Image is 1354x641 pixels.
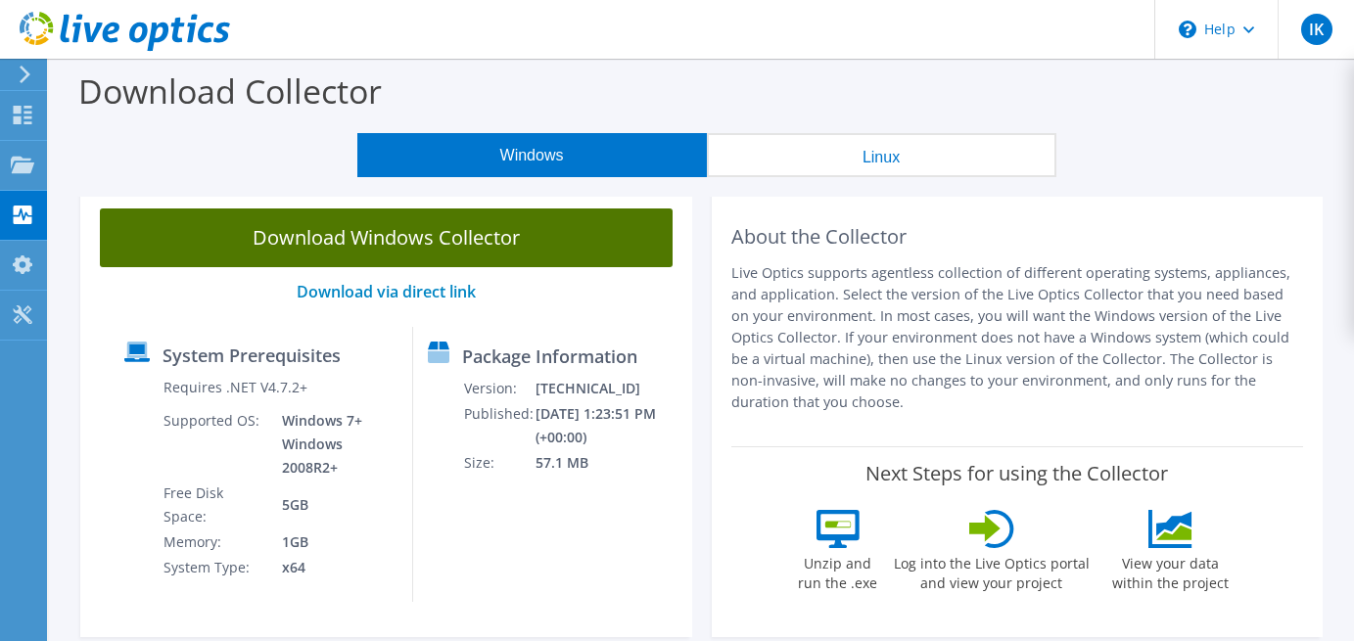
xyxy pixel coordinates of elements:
h2: About the Collector [731,225,1304,249]
a: Download Windows Collector [100,208,673,267]
td: Memory: [163,529,267,555]
a: Download via direct link [297,281,476,302]
td: 5GB [267,481,397,529]
label: Package Information [462,346,637,366]
label: Download Collector [78,69,382,114]
td: 1GB [267,529,397,555]
td: Version: [463,376,535,401]
td: Supported OS: [163,408,267,481]
td: Free Disk Space: [163,481,267,529]
td: Size: [463,450,535,476]
label: Next Steps for using the Collector [865,462,1168,485]
label: System Prerequisites [163,345,341,365]
label: Requires .NET V4.7.2+ [163,378,307,397]
label: View your data within the project [1100,548,1241,593]
span: IK [1301,14,1332,45]
td: [DATE] 1:23:51 PM (+00:00) [535,401,682,450]
p: Live Optics supports agentless collection of different operating systems, appliances, and applica... [731,262,1304,413]
button: Linux [707,133,1056,177]
td: Published: [463,401,535,450]
button: Windows [357,133,707,177]
td: Windows 7+ Windows 2008R2+ [267,408,397,481]
td: 57.1 MB [535,450,682,476]
label: Unzip and run the .exe [793,548,883,593]
td: x64 [267,555,397,580]
svg: \n [1179,21,1196,38]
td: [TECHNICAL_ID] [535,376,682,401]
label: Log into the Live Optics portal and view your project [893,548,1091,593]
td: System Type: [163,555,267,580]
